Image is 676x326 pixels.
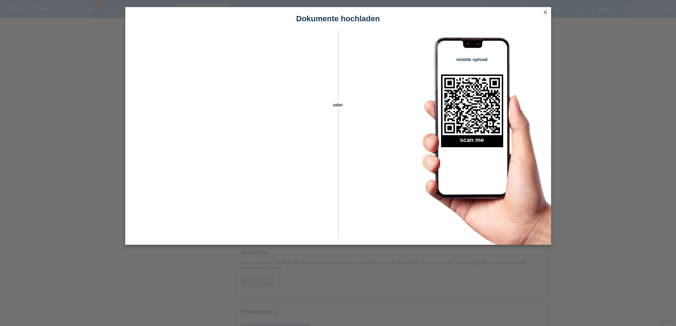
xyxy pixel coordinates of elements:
span: oder [326,101,351,109]
iframe: Upload [136,48,326,225]
h1: Dokumente hochladen [125,14,551,23]
h4: mobile upload [441,57,503,62]
a: close [541,9,550,17]
h2: scan me [441,137,503,147]
i: close [543,10,548,15]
